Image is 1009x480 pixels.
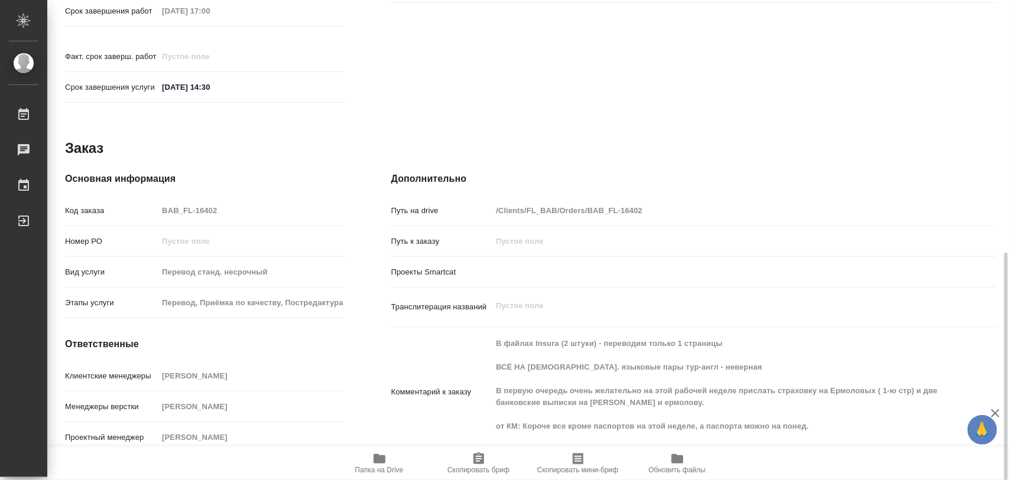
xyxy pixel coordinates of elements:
[158,263,343,280] input: Пустое поле
[158,48,261,65] input: Пустое поле
[391,386,492,398] p: Комментарий к заказу
[355,466,404,474] span: Папка на Drive
[65,205,158,217] p: Код заказа
[537,466,618,474] span: Скопировать мини-бриф
[158,398,343,415] input: Пустое поле
[65,297,158,309] p: Этапы услуги
[158,202,343,219] input: Пустое поле
[968,415,997,445] button: 🙏
[65,432,158,443] p: Проектный менеджер
[65,401,158,413] p: Менеджеры верстки
[528,447,628,480] button: Скопировать мини-бриф
[391,172,996,186] h4: Дополнительно
[158,233,343,250] input: Пустое поле
[492,202,945,219] input: Пустое поле
[492,233,945,250] input: Пустое поле
[628,447,727,480] button: Обновить файлы
[391,266,492,278] p: Проекты Smartcat
[391,301,492,313] p: Транслитерация названий
[391,205,492,217] p: Путь на drive
[447,466,510,474] span: Скопировать бриф
[65,51,158,63] p: Факт. срок заверш. работ
[65,236,158,247] p: Номер РО
[391,236,492,247] p: Путь к заказу
[65,172,344,186] h4: Основная информация
[972,417,992,442] span: 🙏
[65,266,158,278] p: Вид услуги
[65,337,344,351] h4: Ответственные
[158,79,261,96] input: ✎ Введи что-нибудь
[158,367,343,384] input: Пустое поле
[65,5,158,17] p: Срок завершения работ
[158,429,343,446] input: Пустое поле
[158,294,343,311] input: Пустое поле
[330,447,429,480] button: Папка на Drive
[65,370,158,382] p: Клиентские менеджеры
[429,447,528,480] button: Скопировать бриф
[65,139,103,158] h2: Заказ
[65,81,158,93] p: Срок завершения услуги
[158,2,261,19] input: Пустое поле
[648,466,706,474] span: Обновить файлы
[492,334,945,448] textarea: В файлах Insura (2 штуки) - переводим только 1 страницы ВСЁ НА [DEMOGRAPHIC_DATA]. языковые пары ...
